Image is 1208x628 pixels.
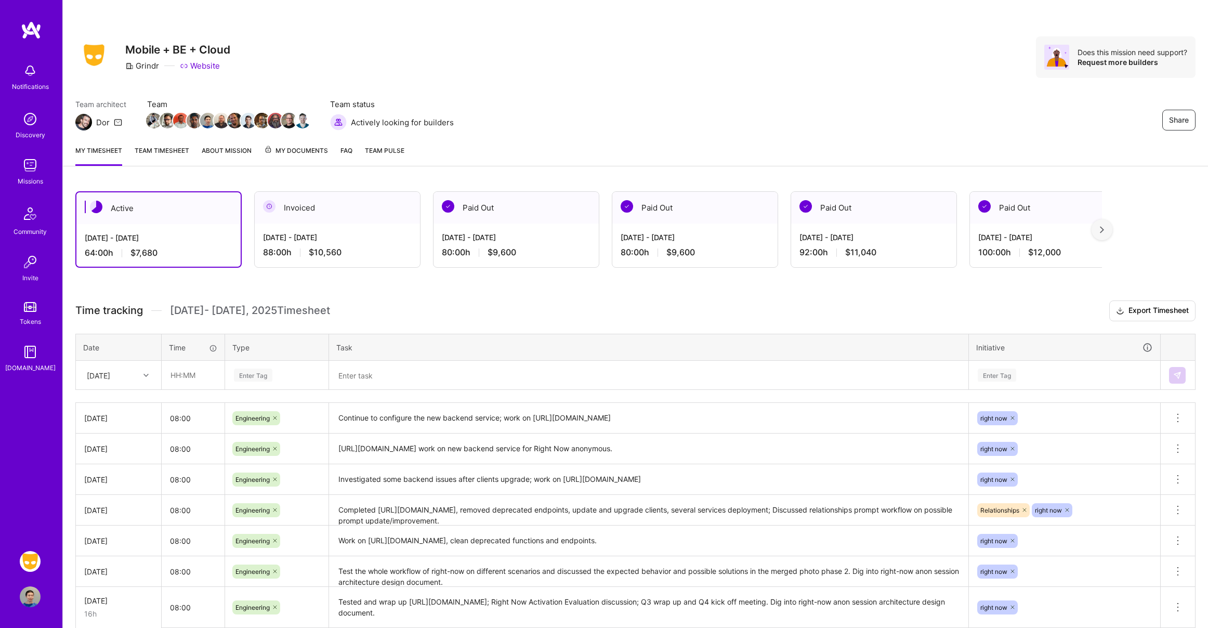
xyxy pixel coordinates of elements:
[84,535,153,546] div: [DATE]
[263,200,275,213] img: Invoiced
[20,342,41,362] img: guide book
[330,588,967,627] textarea: Tested and wrap up [URL][DOMAIN_NAME]; Right Now Activation Evaluation discussion; Q3 wrap up and...
[162,466,225,493] input: HH:MM
[225,334,329,361] th: Type
[75,114,92,130] img: Team Architect
[235,568,270,575] span: Engineering
[135,145,189,166] a: Team timesheet
[114,118,122,126] i: icon Mail
[330,527,967,555] textarea: Work on [URL][DOMAIN_NAME], clean deprecated functions and endpoints.
[162,435,225,463] input: HH:MM
[330,496,967,525] textarea: Completed [URL][DOMAIN_NAME], removed deprecated endpoints, update and upgrade clients, several s...
[269,112,282,129] a: Team Member Avatar
[188,112,201,129] a: Team Member Avatar
[75,41,113,69] img: Company Logo
[1100,226,1104,233] img: right
[976,342,1153,354] div: Initiative
[980,568,1007,575] span: right now
[84,505,153,516] div: [DATE]
[162,496,225,524] input: HH:MM
[1173,371,1181,380] img: Submit
[970,192,1135,224] div: Paid Out
[442,232,590,243] div: [DATE] - [DATE]
[162,594,225,621] input: HH:MM
[84,413,153,424] div: [DATE]
[20,316,41,327] div: Tokens
[980,506,1019,514] span: Relationships
[621,247,769,258] div: 80:00 h
[264,145,328,166] a: My Documents
[621,200,633,213] img: Paid Out
[235,476,270,483] span: Engineering
[980,414,1007,422] span: right now
[330,114,347,130] img: Actively looking for builders
[978,247,1127,258] div: 100:00 h
[187,113,202,128] img: Team Member Avatar
[330,557,967,586] textarea: Test the whole workflow of right-now on different scenarios and discussed the expected behavior a...
[84,474,153,485] div: [DATE]
[90,201,102,213] img: Active
[612,192,778,224] div: Paid Out
[235,604,270,611] span: Engineering
[20,252,41,272] img: Invite
[228,112,242,129] a: Team Member Avatar
[85,232,232,243] div: [DATE] - [DATE]
[241,113,256,128] img: Team Member Avatar
[174,112,188,129] a: Team Member Avatar
[227,113,243,128] img: Team Member Avatar
[75,145,122,166] a: My timesheet
[235,414,270,422] span: Engineering
[20,586,41,607] img: User Avatar
[255,112,269,129] a: Team Member Avatar
[214,113,229,128] img: Team Member Avatar
[20,60,41,81] img: bell
[351,117,454,128] span: Actively looking for builders
[799,232,948,243] div: [DATE] - [DATE]
[22,272,38,283] div: Invite
[5,362,56,373] div: [DOMAIN_NAME]
[162,558,225,585] input: HH:MM
[147,112,161,129] a: Team Member Avatar
[162,361,224,389] input: HH:MM
[75,99,126,110] span: Team architect
[173,113,189,128] img: Team Member Avatar
[330,465,967,494] textarea: Investigated some backend issues after clients upgrade; work on [URL][DOMAIN_NAME]
[254,113,270,128] img: Team Member Avatar
[1116,306,1124,317] i: icon Download
[17,551,43,572] a: Grindr: Mobile + BE + Cloud
[1109,300,1196,321] button: Export Timesheet
[235,445,270,453] span: Engineering
[309,247,342,258] span: $10,560
[434,192,599,224] div: Paid Out
[1078,57,1187,67] div: Request more builders
[296,112,309,129] a: Team Member Avatar
[263,247,412,258] div: 88:00 h
[169,342,217,353] div: Time
[980,604,1007,611] span: right now
[242,112,255,129] a: Team Member Avatar
[799,200,812,213] img: Paid Out
[1169,115,1189,125] span: Share
[20,109,41,129] img: discovery
[329,334,969,361] th: Task
[24,302,36,312] img: tokens
[330,404,967,433] textarea: Continue to configure the new backend service; work on [URL][DOMAIN_NAME]
[143,373,149,378] i: icon Chevron
[1028,247,1061,258] span: $12,000
[20,551,41,572] img: Grindr: Mobile + BE + Cloud
[76,192,241,224] div: Active
[200,113,216,128] img: Team Member Avatar
[978,200,991,213] img: Paid Out
[170,304,330,317] span: [DATE] - [DATE] , 2025 Timesheet
[146,113,162,128] img: Team Member Avatar
[17,586,43,607] a: User Avatar
[14,226,47,237] div: Community
[125,43,230,56] h3: Mobile + BE + Cloud
[264,145,328,156] span: My Documents
[268,113,283,128] img: Team Member Avatar
[980,537,1007,545] span: right now
[162,527,225,555] input: HH:MM
[980,445,1007,453] span: right now
[18,201,43,226] img: Community
[488,247,516,258] span: $9,600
